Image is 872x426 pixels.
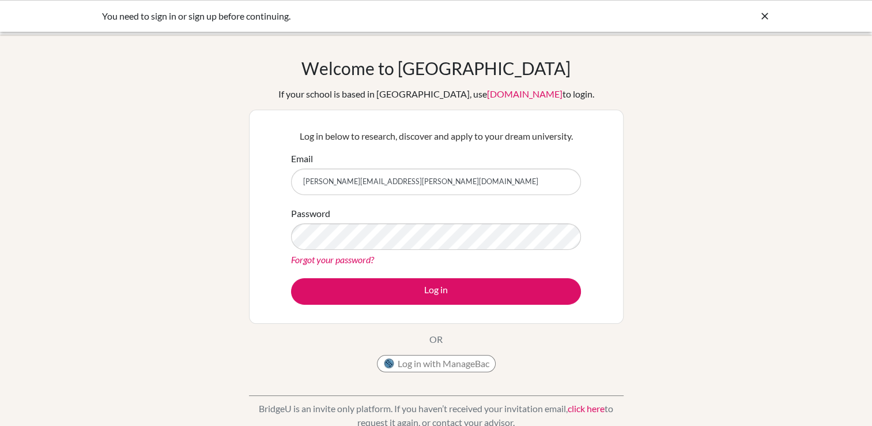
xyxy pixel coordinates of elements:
label: Email [291,152,313,166]
div: You need to sign in or sign up before continuing. [102,9,598,23]
div: If your school is based in [GEOGRAPHIC_DATA], use to login. [278,87,594,101]
h1: Welcome to [GEOGRAPHIC_DATA] [301,58,571,79]
p: OR [429,332,443,346]
a: Forgot your password? [291,254,374,265]
a: click here [568,403,605,414]
button: Log in [291,278,581,305]
a: [DOMAIN_NAME] [487,88,563,99]
p: Log in below to research, discover and apply to your dream university. [291,129,581,143]
label: Password [291,207,330,221]
button: Log in with ManageBac [377,355,496,372]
